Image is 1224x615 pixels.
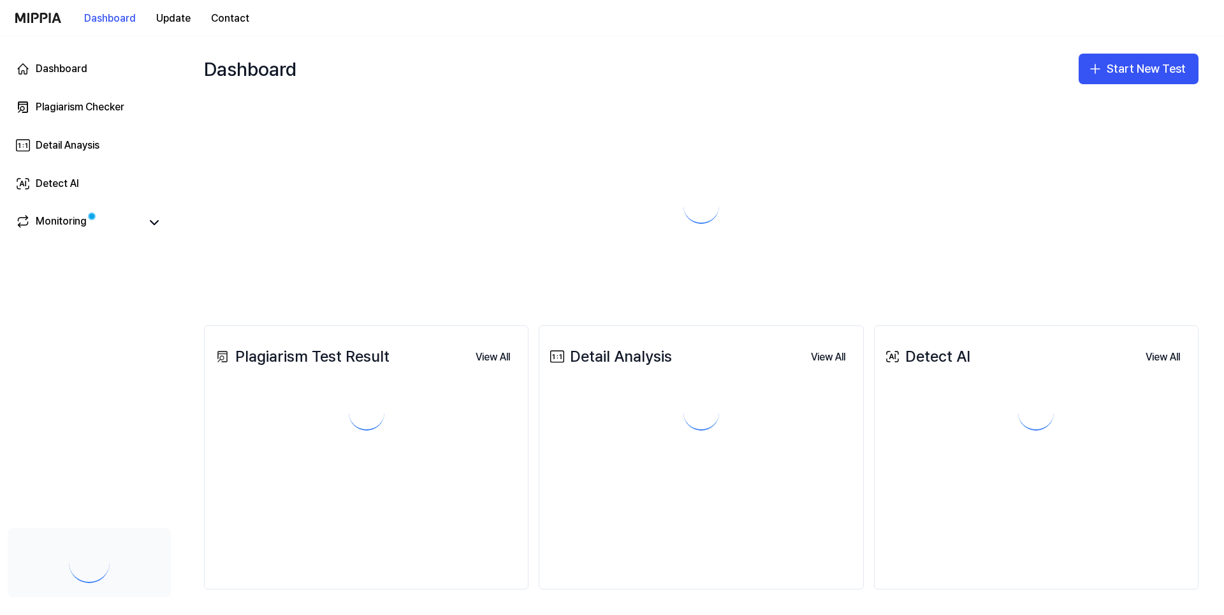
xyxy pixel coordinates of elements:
[882,345,970,369] div: Detect AI
[465,345,520,370] button: View All
[801,345,856,370] button: View All
[36,61,87,77] div: Dashboard
[1135,345,1190,370] button: View All
[36,100,124,115] div: Plagiarism Checker
[15,214,140,232] a: Monitoring
[36,176,79,191] div: Detect AI
[1079,54,1198,84] button: Start New Test
[547,345,672,369] div: Detail Analysis
[8,168,171,199] a: Detect AI
[212,345,390,369] div: Plagiarism Test Result
[146,6,201,31] button: Update
[36,214,87,232] div: Monitoring
[8,54,171,84] a: Dashboard
[146,1,201,36] a: Update
[8,92,171,122] a: Plagiarism Checker
[465,343,520,370] a: View All
[201,6,259,31] button: Contact
[801,343,856,370] a: View All
[8,130,171,161] a: Detail Anaysis
[36,138,99,153] div: Detail Anaysis
[15,13,61,23] img: logo
[1135,343,1190,370] a: View All
[74,6,146,31] button: Dashboard
[204,48,296,89] div: Dashboard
